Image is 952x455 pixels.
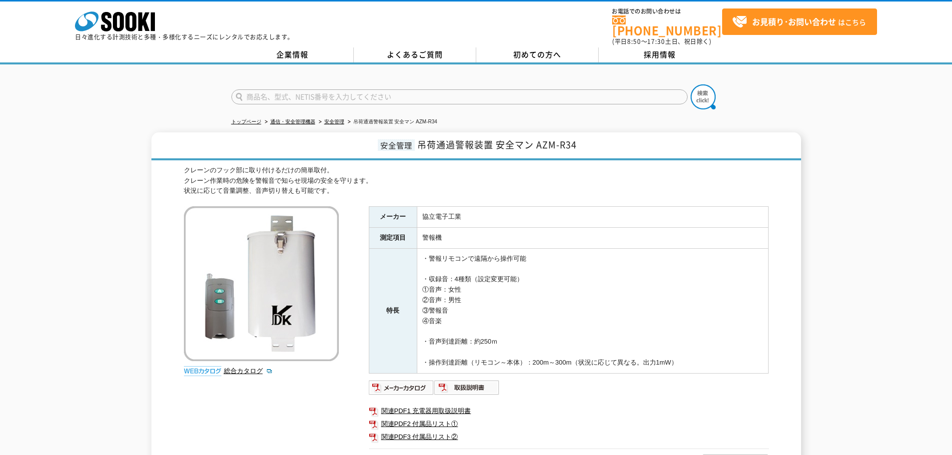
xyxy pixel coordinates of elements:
td: 警報機 [417,228,768,249]
img: btn_search.png [691,84,716,109]
div: クレーンのフック部に取り付けるだけの簡単取付。 クレーン作業時の危険を警報音で知らせ現場の安全を守ります。 状況に応じて音量調整、音声切り替えも可能です。 [184,165,769,196]
input: 商品名、型式、NETIS番号を入力してください [231,89,688,104]
span: 8:50 [627,37,641,46]
img: 取扱説明書 [434,380,500,396]
a: 取扱説明書 [434,386,500,394]
span: 安全管理 [378,139,415,151]
a: トップページ [231,119,261,124]
a: 通信・安全管理機器 [270,119,315,124]
a: 採用情報 [599,47,721,62]
a: 総合カタログ [224,367,273,375]
a: 企業情報 [231,47,354,62]
li: 吊荷通過警報装置 安全マン AZM-R34 [346,117,437,127]
th: 測定項目 [369,228,417,249]
img: 吊荷通過警報装置 安全マン AZM-R34 [184,206,339,361]
a: 初めての方へ [476,47,599,62]
p: 日々進化する計測技術と多種・多様化するニーズにレンタルでお応えします。 [75,34,294,40]
a: メーカーカタログ [369,386,434,394]
span: はこちら [732,14,866,29]
img: メーカーカタログ [369,380,434,396]
a: 安全管理 [324,119,344,124]
td: ・警報リモコンで遠隔から操作可能 ・収録音：4種類（設定変更可能） ①音声：女性 ②音声：男性 ③警報音 ④音楽 ・音声到達距離：約250ｍ ・操作到達距離（リモコン～本体）：200m～300m... [417,248,768,373]
span: 17:30 [647,37,665,46]
td: 協立電子工業 [417,207,768,228]
span: 初めての方へ [513,49,561,60]
strong: お見積り･お問い合わせ [752,15,836,27]
a: お見積り･お問い合わせはこちら [722,8,877,35]
a: 関連PDF2 付属品リスト① [369,418,769,431]
img: webカタログ [184,366,221,376]
a: よくあるご質問 [354,47,476,62]
a: 関連PDF3 付属品リスト② [369,431,769,444]
th: メーカー [369,207,417,228]
span: お電話でのお問い合わせは [612,8,722,14]
th: 特長 [369,248,417,373]
a: [PHONE_NUMBER] [612,15,722,36]
span: 吊荷通過警報装置 安全マン AZM-R34 [417,138,577,151]
a: 関連PDF1 充電器用取扱説明書 [369,405,769,418]
span: (平日 ～ 土日、祝日除く) [612,37,711,46]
